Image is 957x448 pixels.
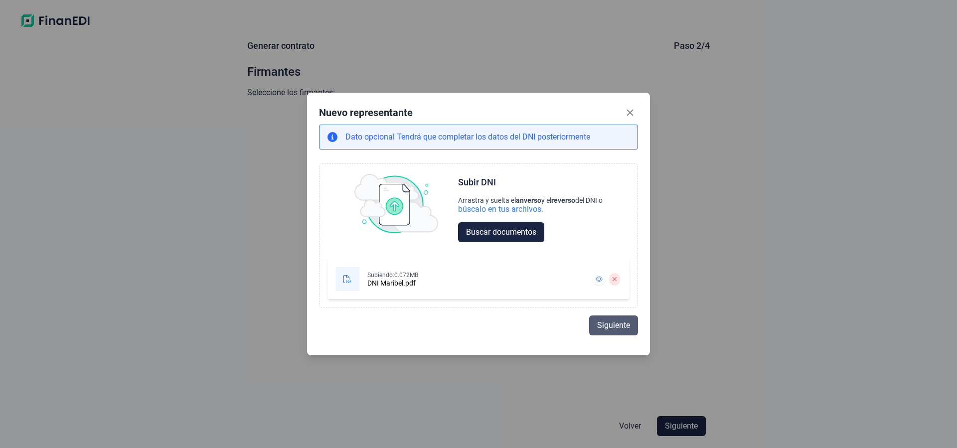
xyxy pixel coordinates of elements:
img: upload img [354,174,438,234]
div: Arrastra y suelta el y el del DNI o [458,196,603,204]
div: búscalo en tus archivos. [458,204,603,214]
button: Close [622,105,638,121]
b: reverso [551,196,575,204]
button: Buscar documentos [458,222,544,242]
p: Tendrá que completar los datos del DNI posteriormente [345,131,590,143]
span: Dato opcional [345,132,397,142]
div: DNI Maribel.pdf [367,279,416,287]
span: Buscar documentos [466,226,536,238]
div: Subir DNI [458,176,496,188]
button: Siguiente [589,315,638,335]
div: Nuevo representante [319,106,413,120]
div: búscalo en tus archivos. [458,204,543,214]
div: Subiendo: 0.072MB [367,271,418,279]
b: anverso [516,196,541,204]
span: Siguiente [597,319,630,331]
